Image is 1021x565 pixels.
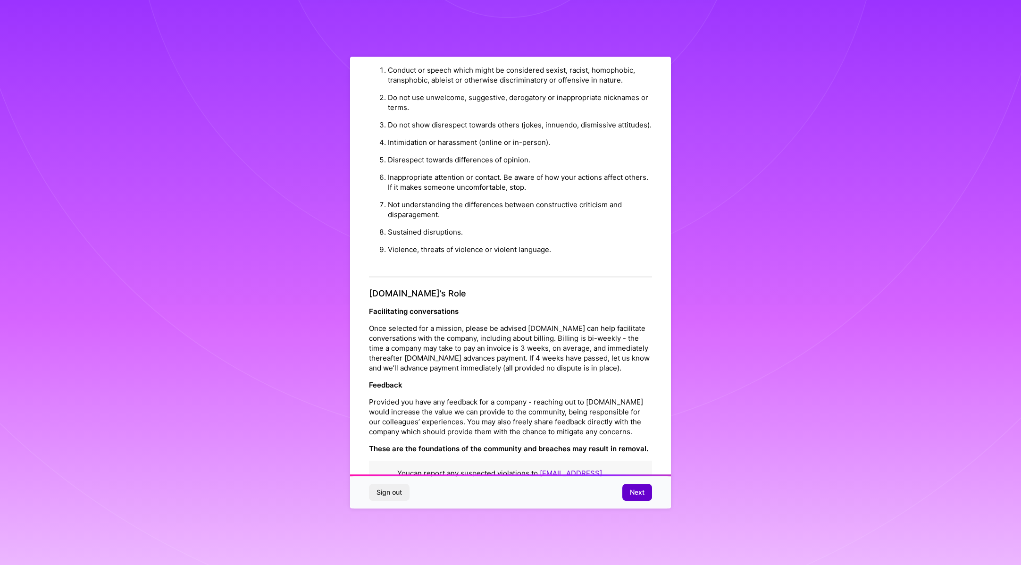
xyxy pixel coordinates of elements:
[397,468,644,498] p: You can report any suspected violations to or anonymously . Everything will be kept strictly conf...
[377,468,388,498] img: book icon
[369,307,459,316] strong: Facilitating conversations
[388,134,652,151] li: Intimidation or harassment (online or in-person).
[388,241,652,258] li: Violence, threats of violence or violent language.
[369,380,402,389] strong: Feedback
[388,151,652,169] li: Disrespect towards differences of opinion.
[388,196,652,223] li: Not understanding the differences between constructive criticism and disparagement.
[388,89,652,116] li: Do not use unwelcome, suggestive, derogatory or inappropriate nicknames or terms.
[388,223,652,241] li: Sustained disruptions.
[369,484,410,501] button: Sign out
[369,288,652,299] h4: [DOMAIN_NAME]’s Role
[377,488,402,497] span: Sign out
[622,484,652,501] button: Next
[388,116,652,134] li: Do not show disrespect towards others (jokes, innuendo, dismissive attitudes).
[369,444,648,453] strong: These are the foundations of the community and breaches may result in removal.
[630,488,644,497] span: Next
[388,61,652,89] li: Conduct or speech which might be considered sexist, racist, homophobic, transphobic, ableist or o...
[369,323,652,373] p: Once selected for a mission, please be advised [DOMAIN_NAME] can help facilitate conversations wi...
[369,397,652,437] p: Provided you have any feedback for a company - reaching out to [DOMAIN_NAME] would increase the v...
[388,169,652,196] li: Inappropriate attention or contact. Be aware of how your actions affect others. If it makes someo...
